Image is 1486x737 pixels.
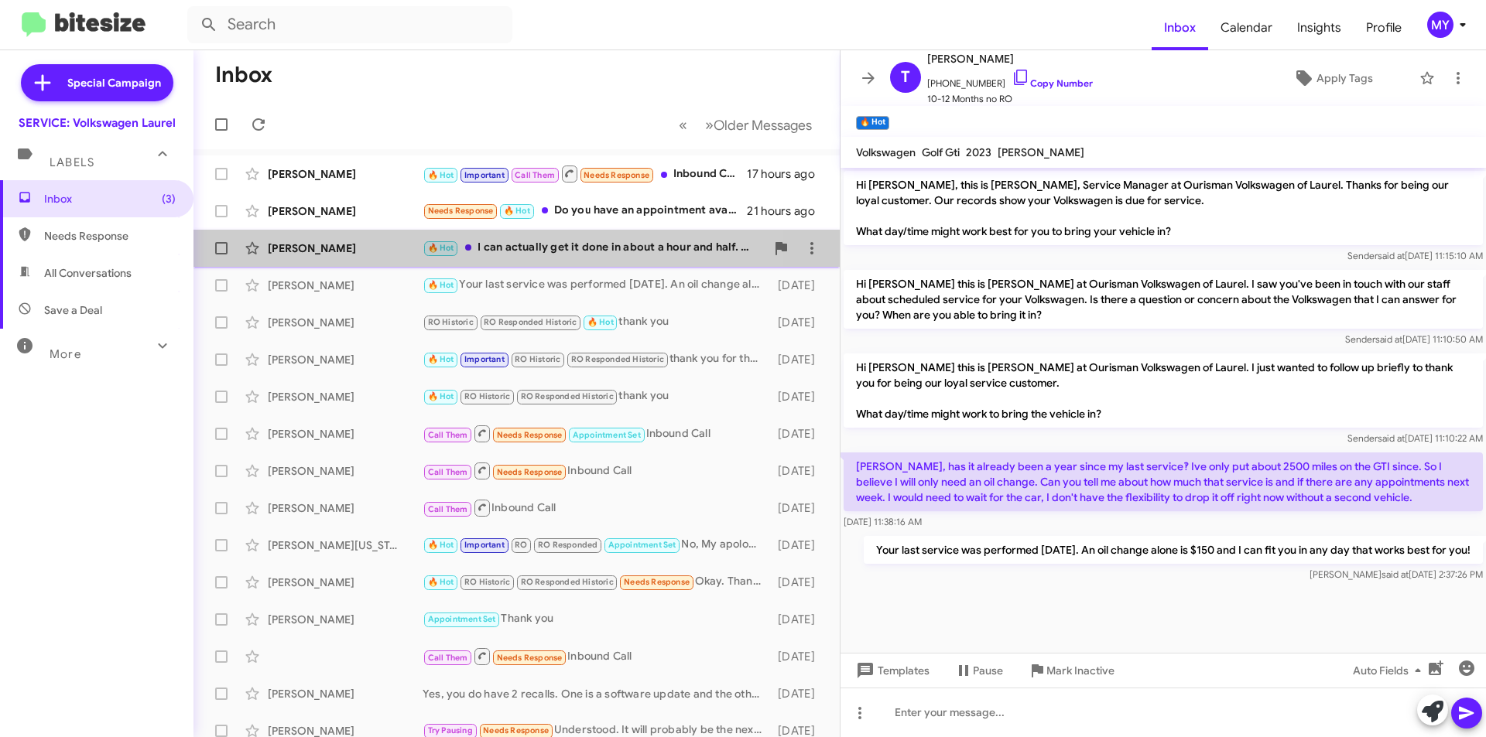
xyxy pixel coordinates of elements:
[844,171,1483,245] p: Hi [PERSON_NAME], this is [PERSON_NAME], Service Manager at Ourisman Volkswagen of Laurel. Thanks...
[927,91,1093,107] span: 10-12 Months no RO
[942,657,1015,684] button: Pause
[423,202,747,220] div: Do you have an appointment available for [DATE]?
[770,352,827,367] div: [DATE]
[1285,5,1354,50] span: Insights
[423,498,770,517] div: Inbound Call
[1382,568,1409,580] span: said at
[515,354,560,364] span: RO Historic
[268,389,423,404] div: [PERSON_NAME]
[21,64,173,101] a: Special Campaign
[268,166,423,182] div: [PERSON_NAME]
[44,265,132,281] span: All Conversations
[770,537,827,553] div: [DATE]
[428,317,474,327] span: RO Historic
[1012,77,1093,89] a: Copy Number
[864,536,1483,564] p: Your last service was performed [DATE]. An oil change alone is $150 and I can fit you in any day ...
[770,315,827,330] div: [DATE]
[428,243,454,253] span: 🔥 Hot
[268,537,423,553] div: [PERSON_NAME][US_STATE]
[1046,657,1114,684] span: Mark Inactive
[1015,657,1127,684] button: Mark Inactive
[998,145,1084,159] span: [PERSON_NAME]
[428,206,494,216] span: Needs Response
[428,614,496,624] span: Appointment Set
[497,467,563,477] span: Needs Response
[770,278,827,293] div: [DATE]
[423,387,770,405] div: thank you
[770,575,827,590] div: [DATE]
[844,516,922,527] span: [DATE] 11:38:16 AM
[747,203,827,219] div: 21 hours ago
[856,116,889,130] small: 🔥 Hot
[624,577,690,587] span: Needs Response
[268,686,423,701] div: [PERSON_NAME]
[428,504,468,514] span: Call Them
[50,155,94,169] span: Labels
[1208,5,1285,50] span: Calendar
[423,647,770,666] div: Inbound Call
[268,463,423,479] div: [PERSON_NAME]
[1152,5,1208,50] a: Inbox
[927,68,1093,91] span: [PHONE_NUMBER]
[464,391,510,401] span: RO Historic
[966,145,991,159] span: 2023
[428,577,454,587] span: 🔥 Hot
[215,63,272,87] h1: Inbox
[696,109,821,141] button: Next
[428,540,454,550] span: 🔥 Hot
[162,191,176,206] span: (3)
[423,164,747,183] div: Inbound Call
[1347,250,1483,261] span: Sender [DATE] 11:15:10 AM
[423,239,765,257] div: I can actually get it done in about a hour and half. We ask you to bring it in with a quarter tan...
[844,353,1483,428] p: Hi [PERSON_NAME] this is [PERSON_NAME] at Ourisman Volkswagen of Laurel. I just wanted to follow ...
[464,170,505,180] span: Important
[1354,5,1414,50] a: Profile
[423,686,770,701] div: Yes, you do have 2 recalls. One is a software update and the other is to remove the engine cover....
[841,657,942,684] button: Templates
[44,302,102,318] span: Save a Deal
[1253,64,1412,92] button: Apply Tags
[50,347,81,361] span: More
[19,115,176,131] div: SERVICE: Volkswagen Laurel
[747,166,827,182] div: 17 hours ago
[268,241,423,256] div: [PERSON_NAME]
[973,657,1003,684] span: Pause
[705,115,714,135] span: »
[423,276,770,294] div: Your last service was performed [DATE]. An oil change alone is $150 and I can fit you in any day ...
[1378,250,1405,261] span: said at
[423,610,770,628] div: Thank you
[770,463,827,479] div: [DATE]
[587,317,614,327] span: 🔥 Hot
[428,467,468,477] span: Call Them
[770,500,827,516] div: [DATE]
[268,278,423,293] div: [PERSON_NAME]
[901,65,910,90] span: T
[521,391,614,401] span: RO Responded Historic
[428,354,454,364] span: 🔥 Hot
[504,206,530,216] span: 🔥 Hot
[1414,12,1469,38] button: MY
[608,540,676,550] span: Appointment Set
[423,424,770,443] div: Inbound Call
[571,354,664,364] span: RO Responded Historic
[515,540,527,550] span: RO
[484,317,577,327] span: RO Responded Historic
[1340,657,1440,684] button: Auto Fields
[844,270,1483,329] p: Hi [PERSON_NAME] this is [PERSON_NAME] at Ourisman Volkswagen of Laurel. I saw you've been in tou...
[853,657,930,684] span: Templates
[670,109,821,141] nav: Page navigation example
[44,191,176,206] span: Inbox
[1345,333,1483,345] span: Sender [DATE] 11:10:50 AM
[428,280,454,290] span: 🔥 Hot
[464,577,510,587] span: RO Historic
[497,653,563,663] span: Needs Response
[1427,12,1453,38] div: MY
[67,75,161,90] span: Special Campaign
[1378,432,1405,444] span: said at
[1310,568,1483,580] span: [PERSON_NAME] [DATE] 2:37:26 PM
[770,649,827,664] div: [DATE]
[428,391,454,401] span: 🔥 Hot
[573,430,641,440] span: Appointment Set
